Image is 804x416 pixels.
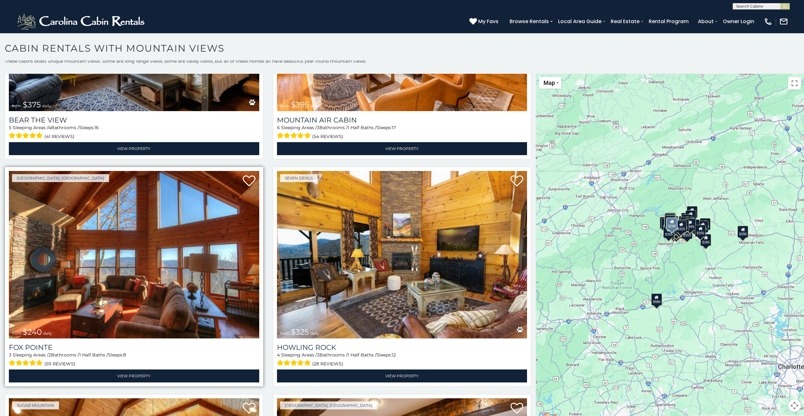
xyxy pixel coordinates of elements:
[695,16,717,27] a: About
[348,125,376,130] span: 1 Half Baths /
[665,216,675,228] div: $300
[646,16,692,27] a: Rental Program
[312,132,343,141] span: (54 reviews)
[42,104,51,108] span: daily
[277,352,527,368] div: Sleeping Areas / Bathrooms / Sleeps:
[277,343,527,352] a: Howling Rock
[676,221,687,233] div: $325
[651,293,662,306] div: $580
[661,218,672,230] div: $230
[277,116,527,124] a: Mountain Air Cabin
[277,142,527,155] a: View Property
[243,175,255,188] a: Add to favorites
[277,369,527,382] a: View Property
[666,217,678,230] div: $240
[277,125,280,130] span: 6
[48,352,51,358] span: 2
[687,206,698,218] div: $525
[48,125,51,130] span: 4
[312,360,343,368] span: (28 reviews)
[680,217,691,229] div: $451
[608,16,643,27] a: Real Estate
[9,116,259,124] a: Bear The View
[665,214,675,226] div: $325
[9,124,259,141] div: Sleeping Areas / Bathrooms / Sleeps:
[685,210,696,222] div: $255
[665,213,676,225] div: $325
[700,218,711,230] div: $930
[678,219,689,231] div: $395
[16,12,147,31] img: White-1-2.png
[555,16,605,27] a: Local Area Guide
[12,331,22,336] span: from
[311,104,319,108] span: daily
[764,17,773,26] img: phone-regular-white.png
[12,104,22,108] span: from
[779,17,788,26] img: mail-regular-white.png
[23,327,42,337] span: $240
[277,352,280,358] span: 4
[94,125,99,130] span: 16
[511,175,523,188] a: Add to favorites
[9,125,11,130] span: 5
[9,142,259,155] a: View Property
[43,331,52,336] span: daily
[277,171,527,338] a: Howling Rock from $325 daily
[348,352,376,358] span: 1 Half Baths /
[685,218,696,230] div: $395
[9,369,259,382] a: View Property
[9,352,259,368] div: Sleeping Areas / Bathrooms / Sleeps:
[511,402,523,415] a: Add to favorites
[317,352,319,358] span: 3
[788,77,801,90] button: Toggle fullscreen view
[317,125,319,130] span: 3
[280,174,318,182] a: Seven Devils
[44,132,74,141] span: (41 reviews)
[12,401,59,409] a: Sugar Mountain
[392,125,396,130] span: 17
[277,124,527,141] div: Sleeping Areas / Bathrooms / Sleeps:
[392,352,396,358] span: 12
[660,217,671,229] div: $295
[9,343,259,352] a: Fox Pointe
[478,17,498,25] span: My Favs
[280,331,290,336] span: from
[682,227,693,239] div: $355
[79,352,108,358] span: 1 Half Baths /
[280,104,290,108] span: from
[277,171,527,338] img: Howling Rock
[544,79,555,86] span: Map
[720,16,757,27] a: Owner Login
[738,226,749,238] div: $550
[695,225,706,237] div: $350
[12,174,109,182] a: [GEOGRAPHIC_DATA], [GEOGRAPHIC_DATA]
[310,331,319,336] span: daily
[9,352,11,358] span: 3
[9,171,259,338] img: Fox Pointe
[44,360,75,368] span: (59 reviews)
[291,100,309,109] span: $395
[663,226,674,238] div: $355
[469,17,500,26] a: My Favs
[291,327,309,337] span: $325
[788,399,801,412] button: Map camera controls
[681,214,692,226] div: $245
[539,77,561,89] button: Change map style
[9,171,259,338] a: Fox Pointe from $240 daily
[506,16,552,27] a: Browse Rentals
[243,402,255,415] a: Add to favorites
[123,352,126,358] span: 8
[701,234,711,246] div: $285
[698,221,708,233] div: $220
[280,401,377,409] a: [GEOGRAPHIC_DATA], [GEOGRAPHIC_DATA]
[666,215,676,227] div: $270
[23,100,41,109] span: $375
